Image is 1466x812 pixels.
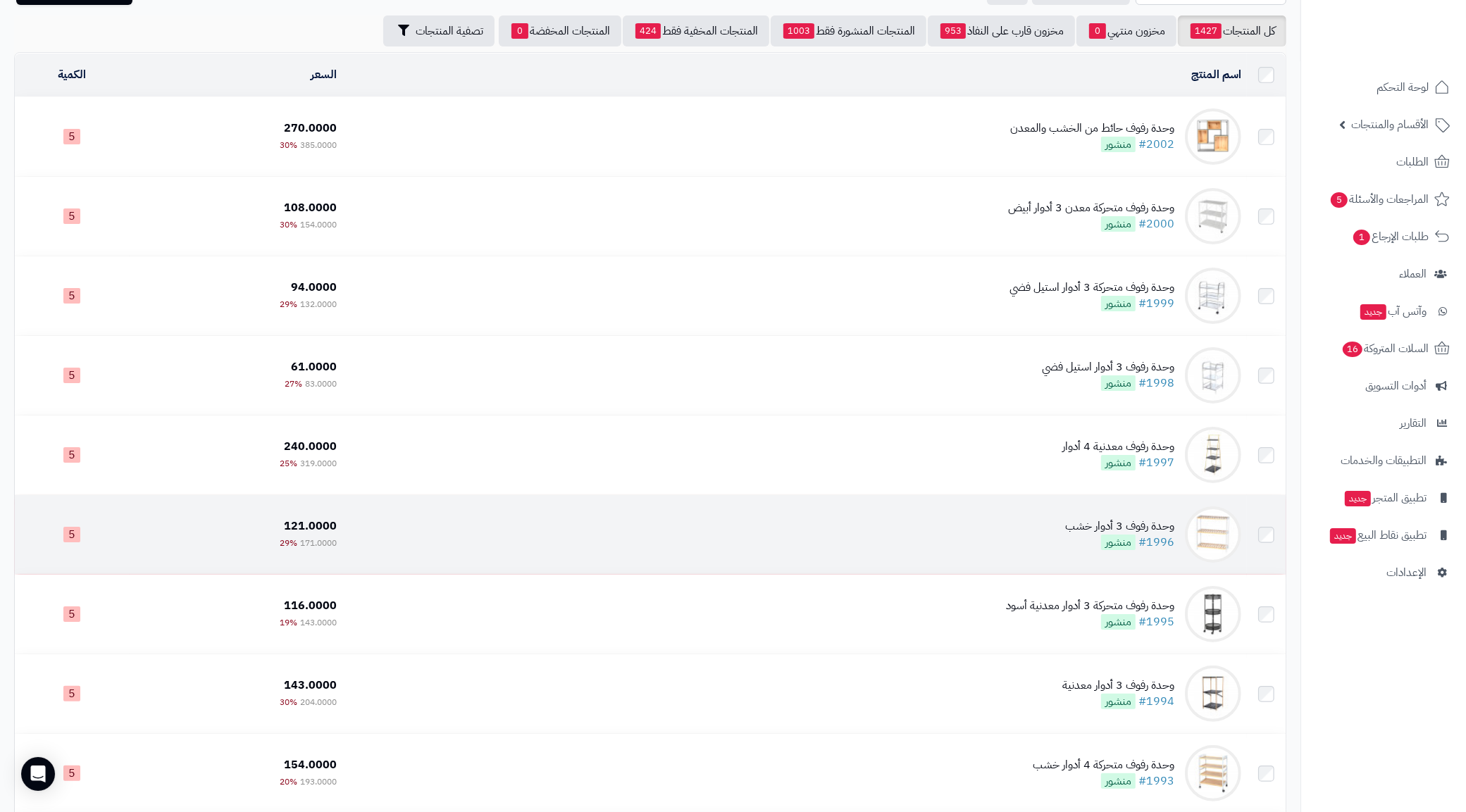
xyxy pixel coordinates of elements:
span: 5 [63,606,80,622]
a: #1998 [1138,375,1174,392]
span: أدوات التسويق [1365,376,1427,396]
a: مخزون قارب على النفاذ953 [928,15,1075,46]
div: وحدة رفوف 3 أدوار خشب [1065,518,1174,535]
span: المراجعات والأسئلة [1329,189,1429,209]
span: 20% [280,775,297,788]
span: العملاء [1399,264,1427,284]
a: #2000 [1138,216,1174,232]
span: منشور [1101,535,1136,550]
span: منشور [1101,216,1136,232]
div: وحدة رفوف حائط من الخشب والمعدن [1010,120,1174,137]
span: 132.0000 [300,298,337,311]
img: وحدة رفوف متحركة 3 أدوار استيل فضي [1185,268,1241,324]
span: 19% [280,616,297,629]
button: تصفية المنتجات [383,15,495,46]
span: 30% [280,696,297,708]
a: لوحة التحكم [1310,70,1458,104]
span: السلات المتروكة [1341,339,1429,358]
span: 143.0000 [284,677,337,694]
span: جديد [1360,304,1386,320]
span: 0 [1089,23,1106,39]
span: 5 [63,447,80,463]
span: منشور [1101,455,1136,470]
a: المنتجات المخفضة0 [499,15,621,46]
span: 5 [63,527,80,542]
a: الطلبات [1310,145,1458,179]
span: 61.0000 [291,358,337,375]
span: 5 [63,766,80,781]
a: العملاء [1310,257,1458,291]
a: الكمية [58,66,86,83]
a: المراجعات والأسئلة5 [1310,182,1458,216]
span: 30% [280,218,297,231]
img: وحدة رفوف 3 أدوار معدنية [1185,666,1241,722]
span: 1427 [1191,23,1222,39]
img: وحدة رفوف حائط من الخشب والمعدن [1185,108,1241,165]
a: #1996 [1138,534,1174,551]
span: 204.0000 [300,696,337,708]
a: تطبيق نقاط البيعجديد [1310,518,1458,552]
a: وآتس آبجديد [1310,294,1458,328]
span: منشور [1101,375,1136,391]
div: وحدة رفوف متحركة 3 أدوار معدنية أسود [1006,598,1174,614]
img: وحدة رفوف متحركة معدن 3 أدوار أبيض [1185,188,1241,244]
span: 154.0000 [284,756,337,773]
a: المنتجات المخفية فقط424 [623,15,769,46]
span: 5 [1331,192,1348,208]
span: 1003 [783,23,814,39]
span: الطلبات [1396,152,1429,172]
span: 16 [1343,342,1362,357]
img: logo-2.png [1370,38,1453,68]
div: Open Intercom Messenger [21,757,55,791]
span: 94.0000 [291,279,337,296]
img: وحدة رفوف متحركة 4 أدوار خشب [1185,745,1241,801]
a: مخزون منتهي0 [1076,15,1176,46]
a: تطبيق المتجرجديد [1310,481,1458,515]
span: الإعدادات [1386,563,1427,582]
div: وحدة رفوف متحركة 3 أدوار استيل فضي [1010,280,1174,296]
span: 0 [511,23,528,39]
span: 30% [280,139,297,151]
img: وحدة رفوف 3 أدوار استيل فضي [1185,347,1241,404]
span: 25% [280,457,297,470]
span: 270.0000 [284,120,337,137]
span: 424 [635,23,661,39]
span: 121.0000 [284,518,337,535]
span: وآتس آب [1359,301,1427,321]
span: 385.0000 [300,139,337,151]
span: 29% [280,298,297,311]
a: المنتجات المنشورة فقط1003 [771,15,926,46]
a: أدوات التسويق [1310,369,1458,403]
span: لوحة التحكم [1377,77,1429,97]
div: وحدة رفوف معدنية 4 أدوار [1062,439,1174,455]
span: 1 [1353,230,1370,245]
div: وحدة رفوف متحركة معدن 3 أدوار أبيض [1008,200,1174,216]
span: طلبات الإرجاع [1352,227,1429,246]
span: جديد [1345,491,1371,506]
span: تطبيق نقاط البيع [1329,525,1427,545]
a: التقارير [1310,406,1458,440]
span: 5 [63,208,80,224]
span: 319.0000 [300,457,337,470]
a: التطبيقات والخدمات [1310,444,1458,477]
span: التقارير [1400,413,1427,433]
a: السلات المتروكة16 [1310,332,1458,366]
img: وحدة رفوف معدنية 4 أدوار [1185,427,1241,483]
span: تصفية المنتجات [416,23,483,39]
span: 193.0000 [300,775,337,788]
span: التطبيقات والخدمات [1341,451,1427,470]
span: جديد [1330,528,1356,544]
span: 953 [940,23,966,39]
span: 27% [285,377,302,390]
a: #1993 [1138,773,1174,789]
span: 5 [63,368,80,383]
span: 108.0000 [284,199,337,216]
div: وحدة رفوف 3 أدوار معدنية [1062,677,1174,694]
span: 240.0000 [284,438,337,455]
div: وحدة رفوف متحركة 4 أدوار خشب [1033,757,1174,773]
a: كل المنتجات1427 [1178,15,1286,46]
span: 5 [63,129,80,144]
div: وحدة رفوف 3 أدوار استيل فضي [1042,359,1174,375]
a: #1997 [1138,454,1174,471]
span: تطبيق المتجر [1343,488,1427,508]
